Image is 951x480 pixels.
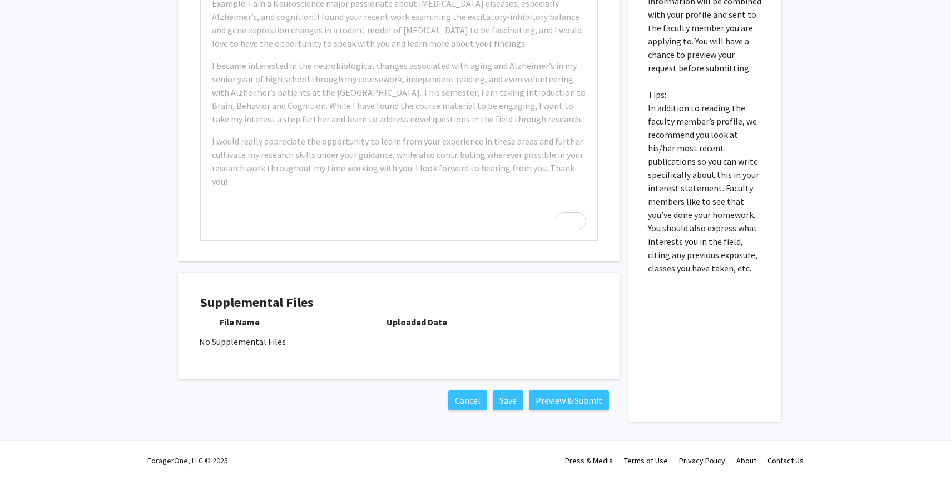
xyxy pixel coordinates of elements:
b: Uploaded Date [387,316,447,328]
iframe: Chat [8,430,47,472]
a: Contact Us [767,456,804,466]
button: Save [493,390,523,410]
a: Privacy Policy [679,456,725,466]
div: No Supplemental Files [199,335,599,348]
div: ForagerOne, LLC © 2025 [147,441,228,480]
p: I would really appreciate the opportunity to learn from your experience in these areas and furthe... [212,135,586,188]
a: About [736,456,756,466]
p: I became interested in the neurobiological changes associated with aging and Alzheimer’s in my se... [212,59,586,126]
h4: Supplemental Files [200,295,598,311]
a: Press & Media [565,456,613,466]
button: Preview & Submit [529,390,609,410]
a: Terms of Use [624,456,668,466]
button: Cancel [448,390,487,410]
b: File Name [220,316,260,328]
